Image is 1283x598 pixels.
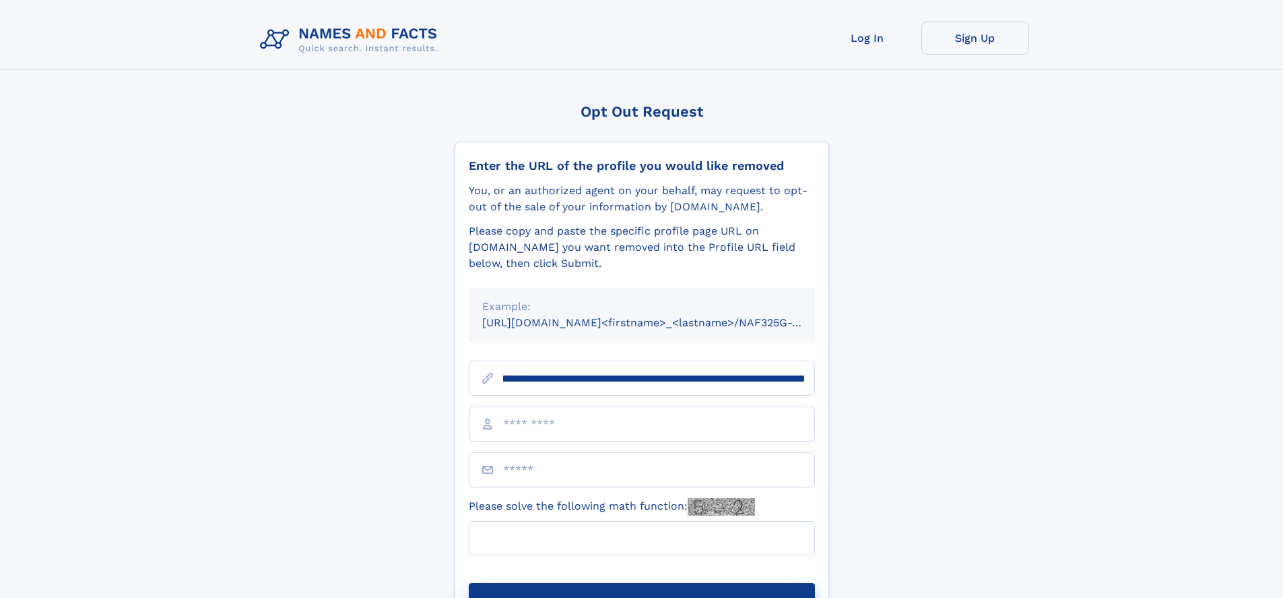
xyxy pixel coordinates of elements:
[482,316,841,329] small: [URL][DOMAIN_NAME]<firstname>_<lastname>/NAF325G-xxxxxxxx
[469,223,815,272] div: Please copy and paste the specific profile page URL on [DOMAIN_NAME] you want removed into the Pr...
[482,299,801,315] div: Example:
[921,22,1029,55] a: Sign Up
[455,103,829,120] div: Opt Out Request
[255,22,449,58] img: Logo Names and Facts
[469,183,815,215] div: You, or an authorized agent on your behalf, may request to opt-out of the sale of your informatio...
[469,158,815,173] div: Enter the URL of the profile you would like removed
[469,498,755,516] label: Please solve the following math function:
[814,22,921,55] a: Log In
